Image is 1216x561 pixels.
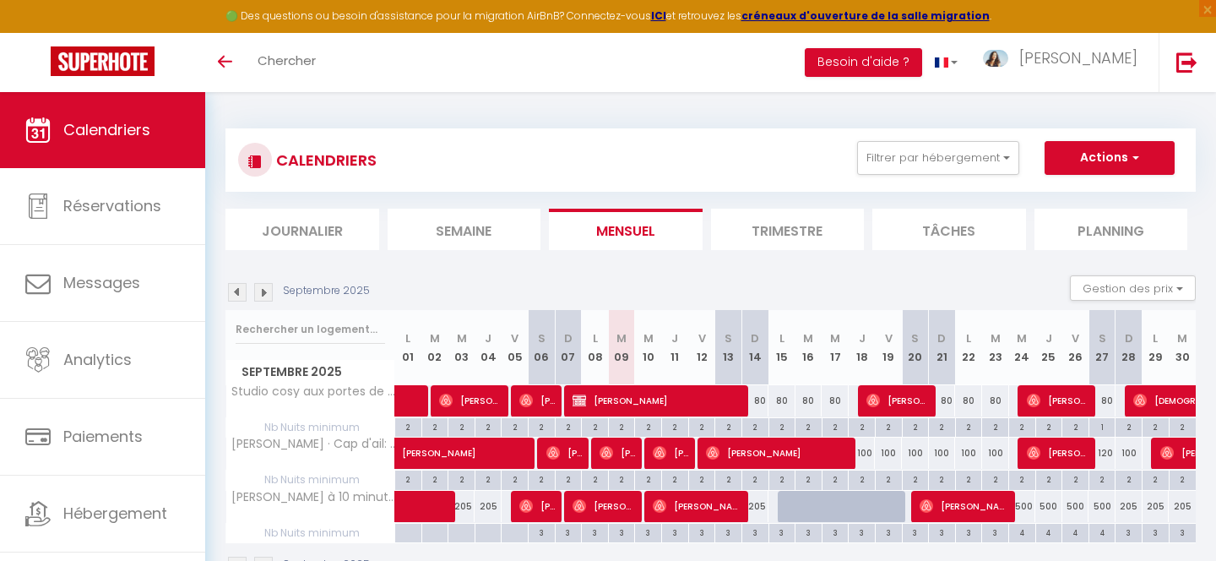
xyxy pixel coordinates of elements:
h3: CALENDRIERS [272,141,377,179]
div: 3 [1170,524,1196,540]
div: 2 [556,418,582,434]
abbr: M [803,330,813,346]
li: Trimestre [711,209,865,250]
th: 05 [502,310,529,385]
div: 2 [1036,471,1062,487]
div: 4 [1036,524,1062,540]
span: [PERSON_NAME] [573,384,744,417]
span: [PERSON_NAME] [653,490,743,522]
div: 2 [903,418,929,434]
div: 3 [956,524,982,540]
abbr: D [751,330,759,346]
div: 2 [795,418,822,434]
div: 2 [662,471,688,487]
th: 10 [635,310,662,385]
div: 4 [1009,524,1035,540]
div: 2 [1089,471,1116,487]
div: 2 [635,418,661,434]
button: Gestion des prix [1070,275,1196,301]
img: logout [1176,52,1197,73]
abbr: M [991,330,1001,346]
div: 2 [582,418,608,434]
abbr: M [643,330,654,346]
abbr: S [538,330,546,346]
span: [PERSON_NAME] [1027,384,1090,417]
div: 2 [422,418,448,434]
span: [PERSON_NAME] [546,437,583,469]
span: Calendriers [63,119,150,140]
th: 18 [849,310,876,385]
a: Chercher [245,33,328,92]
div: 2 [1062,471,1088,487]
div: 2 [1170,471,1196,487]
div: 2 [769,471,795,487]
span: [PERSON_NAME] [600,437,636,469]
div: 3 [582,524,608,540]
span: Nb Nuits minimum [226,524,394,542]
div: 3 [876,524,902,540]
span: [PERSON_NAME] [866,384,930,417]
div: 2 [395,471,421,487]
th: 09 [608,310,635,385]
th: 03 [448,310,475,385]
abbr: D [1125,330,1133,346]
a: [PERSON_NAME] [395,438,422,470]
div: 2 [448,471,475,487]
div: 2 [475,418,502,434]
div: 2 [982,418,1008,434]
abbr: V [1072,330,1079,346]
th: 08 [582,310,609,385]
abbr: M [830,330,840,346]
abbr: L [405,330,410,346]
div: 2 [448,418,475,434]
th: 27 [1088,310,1116,385]
div: 3 [662,524,688,540]
abbr: J [671,330,678,346]
div: 80 [982,385,1009,417]
th: 11 [662,310,689,385]
div: 100 [875,438,902,469]
div: 2 [582,471,608,487]
input: Rechercher un logement... [236,314,385,345]
span: [PERSON_NAME] [439,384,502,417]
p: Septembre 2025 [283,283,370,299]
abbr: V [511,330,518,346]
th: 06 [529,310,556,385]
div: 100 [982,438,1009,469]
div: 4 [1089,524,1116,540]
span: [PERSON_NAME] [519,490,556,522]
div: 2 [903,471,929,487]
th: 23 [982,310,1009,385]
span: [PERSON_NAME] [653,437,689,469]
div: 2 [395,418,421,434]
div: 2 [849,471,875,487]
abbr: M [1177,330,1187,346]
div: 3 [635,524,661,540]
th: 28 [1116,310,1143,385]
div: 3 [929,524,955,540]
div: 3 [982,524,1008,540]
div: 80 [929,385,956,417]
div: 2 [502,418,528,434]
div: 2 [1116,418,1142,434]
div: 3 [742,524,768,540]
th: 20 [902,310,929,385]
div: 2 [635,471,661,487]
button: Besoin d'aide ? [805,48,922,77]
div: 4 [1062,524,1088,540]
abbr: V [698,330,706,346]
div: 2 [929,418,955,434]
li: Journalier [225,209,379,250]
div: 100 [929,438,956,469]
a: créneaux d'ouverture de la salle migration [741,8,990,23]
button: Actions [1045,141,1175,175]
abbr: M [616,330,627,346]
th: 17 [822,310,849,385]
span: Messages [63,272,140,293]
div: 3 [689,524,715,540]
span: [PERSON_NAME] [920,490,1010,522]
div: 3 [822,524,849,540]
div: 2 [1143,471,1169,487]
div: 2 [822,418,849,434]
